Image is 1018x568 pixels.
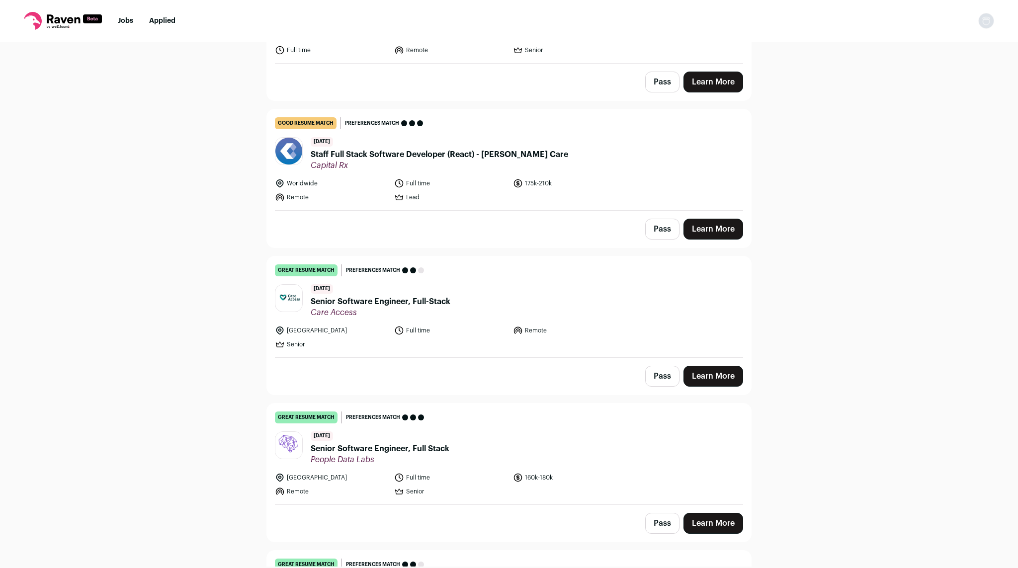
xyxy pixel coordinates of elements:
span: [DATE] [311,137,333,147]
li: Full time [394,473,508,483]
span: Capital Rx [311,161,568,170]
li: Full time [394,178,508,188]
li: Remote [275,487,388,496]
div: great resume match [275,411,338,423]
a: Learn More [683,72,743,92]
button: Pass [645,72,679,92]
button: Pass [645,366,679,387]
span: [DATE] [311,431,333,441]
li: Remote [513,325,626,335]
span: People Data Labs [311,455,449,465]
a: Learn More [683,366,743,387]
span: Care Access [311,308,450,318]
span: Preferences match [346,412,400,422]
a: Learn More [683,219,743,240]
li: Remote [394,45,508,55]
span: Preferences match [345,118,399,128]
li: Senior [513,45,626,55]
span: Senior Software Engineer, Full Stack [311,443,449,455]
img: nopic.png [978,13,994,29]
div: good resume match [275,117,337,129]
li: [GEOGRAPHIC_DATA] [275,473,388,483]
li: Full time [275,45,388,55]
button: Open dropdown [978,13,994,29]
span: [DATE] [311,284,333,294]
li: Worldwide [275,178,388,188]
a: Applied [149,17,175,24]
span: Staff Full Stack Software Developer (React) - [PERSON_NAME] Care [311,149,568,161]
a: great resume match Preferences match [DATE] Senior Software Engineer, Full Stack People Data Labs... [267,404,751,504]
li: 160k-180k [513,473,626,483]
li: [GEOGRAPHIC_DATA] [275,325,388,335]
li: Remote [275,192,388,202]
a: good resume match Preferences match [DATE] Staff Full Stack Software Developer (React) - [PERSON_... [267,109,751,210]
a: Learn More [683,513,743,534]
li: Lead [394,192,508,202]
li: Senior [394,487,508,496]
div: great resume match [275,264,338,276]
img: 5eee6f28211123a83de752b6573b51428c76561626afe030eb2ca38881e81471.jpg [275,292,302,305]
a: Jobs [118,17,133,24]
span: Senior Software Engineer, Full-Stack [311,296,450,308]
span: Preferences match [346,265,400,275]
li: Full time [394,325,508,335]
a: great resume match Preferences match [DATE] Senior Software Engineer, Full-Stack Care Access [GEO... [267,256,751,357]
button: Pass [645,219,679,240]
li: Senior [275,339,388,349]
li: 175k-210k [513,178,626,188]
img: 481306497fc60c9ae123298cbcd7408e91bb2e7db2ad4a5f239f929b4f5131eb.jpg [275,432,302,459]
button: Pass [645,513,679,534]
img: 5263ba6175f492ef6e5435681616682a31ab891e8a023d00f7f1a5f8b3bdb083.jpg [275,138,302,164]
